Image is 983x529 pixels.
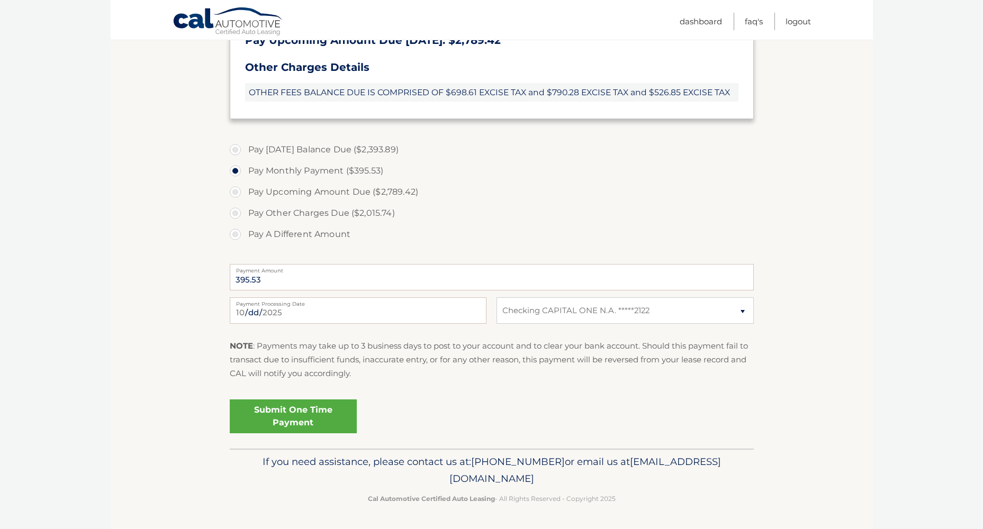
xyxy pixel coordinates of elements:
span: OTHER FEES BALANCE DUE IS COMPRISED OF $698.61 EXCISE TAX and $790.28 EXCISE TAX and $526.85 EXCI... [245,83,738,102]
span: [PHONE_NUMBER] [471,455,565,468]
label: Pay [DATE] Balance Due ($2,393.89) [230,139,754,160]
label: Pay Upcoming Amount Due ($2,789.42) [230,181,754,203]
a: Dashboard [680,13,722,30]
label: Payment Amount [230,264,754,272]
label: Pay Monthly Payment ($395.53) [230,160,754,181]
label: Pay A Different Amount [230,224,754,245]
label: Payment Processing Date [230,297,486,306]
p: - All Rights Reserved - Copyright 2025 [237,493,747,504]
a: Cal Automotive [173,7,284,38]
input: Payment Date [230,297,486,324]
input: Payment Amount [230,264,754,290]
a: FAQ's [745,13,763,30]
span: [EMAIL_ADDRESS][DOMAIN_NAME] [449,455,721,485]
label: Pay Other Charges Due ($2,015.74) [230,203,754,224]
a: Logout [786,13,811,30]
h3: Other Charges Details [245,61,738,74]
a: Submit One Time Payment [230,399,357,433]
p: : Payments may take up to 3 business days to post to your account and to clear your bank account.... [230,339,754,381]
strong: Cal Automotive Certified Auto Leasing [368,495,495,503]
p: If you need assistance, please contact us at: or email us at [237,453,747,487]
strong: NOTE [230,341,253,351]
h3: Pay Upcoming Amount Due [DATE]: $2,789.42 [245,34,738,47]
